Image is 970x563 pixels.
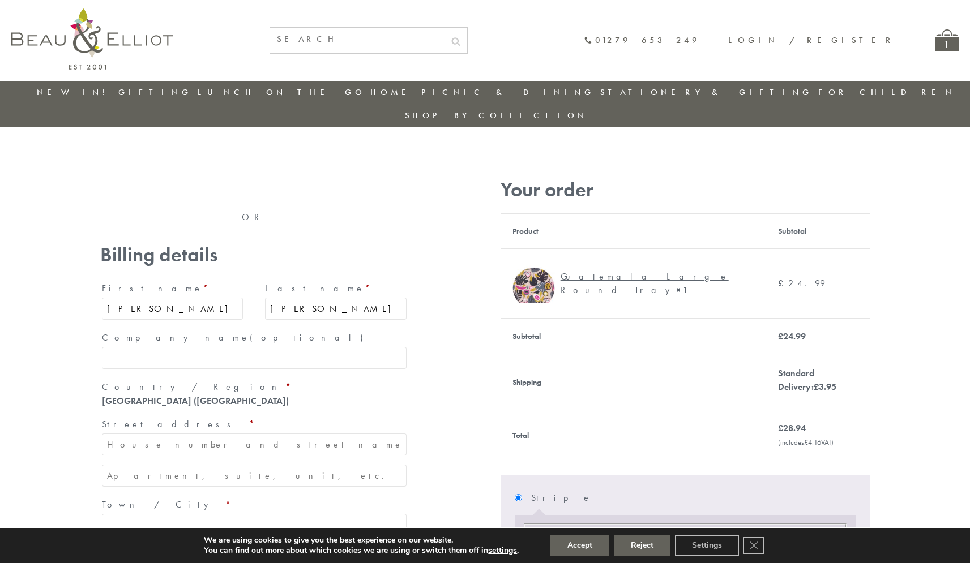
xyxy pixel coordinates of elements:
a: 1 [935,29,959,51]
input: House number and street name [102,433,407,455]
h3: Your order [501,178,870,201]
strong: [GEOGRAPHIC_DATA] ([GEOGRAPHIC_DATA]) [102,395,289,407]
label: Stripe [531,489,856,507]
iframe: Secure express checkout frame [255,174,411,201]
small: (includes VAT) [778,437,834,447]
bdi: 24.99 [778,330,806,342]
label: Town / City [102,496,407,514]
label: Last name [265,280,407,298]
span: (optional) [250,332,370,343]
th: Shipping [501,355,767,410]
th: Total [501,410,767,461]
span: £ [778,422,783,434]
span: £ [804,437,808,447]
label: Company name [102,329,407,347]
label: First name [102,280,243,298]
button: Reject [614,535,670,556]
bdi: 3.95 [814,381,836,393]
button: Close GDPR Cookie Banner [743,537,764,554]
a: Picnic & Dining [421,87,595,98]
th: Subtotal [501,318,767,355]
a: Shop by collection [405,110,588,121]
img: Guatemala Large Round Tray [512,260,555,303]
label: Standard Delivery: [778,367,836,393]
p: You can find out more about which cookies we are using or switch them off in . [204,545,519,556]
p: We are using cookies to give you the best experience on our website. [204,535,519,545]
a: Lunch On The Go [198,87,365,98]
iframe: Secure express checkout frame [98,174,254,201]
input: SEARCH [270,28,445,51]
a: Stationery & Gifting [600,87,813,98]
h3: Billing details [100,243,408,267]
a: Guatemala Large Round Tray Guatemala Large Round Tray× 1 [512,260,756,307]
span: £ [778,330,783,342]
input: Apartment, suite, unit, etc. (optional) [102,465,407,487]
strong: × 1 [676,284,688,296]
span: £ [778,277,788,289]
bdi: 28.94 [778,422,806,434]
a: 01279 653 249 [584,36,700,45]
bdi: 24.99 [778,277,825,289]
th: Product [501,213,767,248]
label: Country / Region [102,378,407,396]
button: settings [488,545,517,556]
button: Accept [550,535,609,556]
a: Home [370,87,416,98]
button: Settings [675,535,739,556]
a: Login / Register [728,35,896,46]
a: For Children [818,87,956,98]
span: 4.16 [804,437,821,447]
th: Subtotal [767,213,870,248]
span: £ [814,381,819,393]
a: Gifting [118,87,192,98]
p: — OR — [100,212,408,222]
div: Guatemala Large Round Tray [561,270,747,297]
label: Street address [102,415,407,433]
img: logo [11,8,173,70]
a: New in! [37,87,113,98]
